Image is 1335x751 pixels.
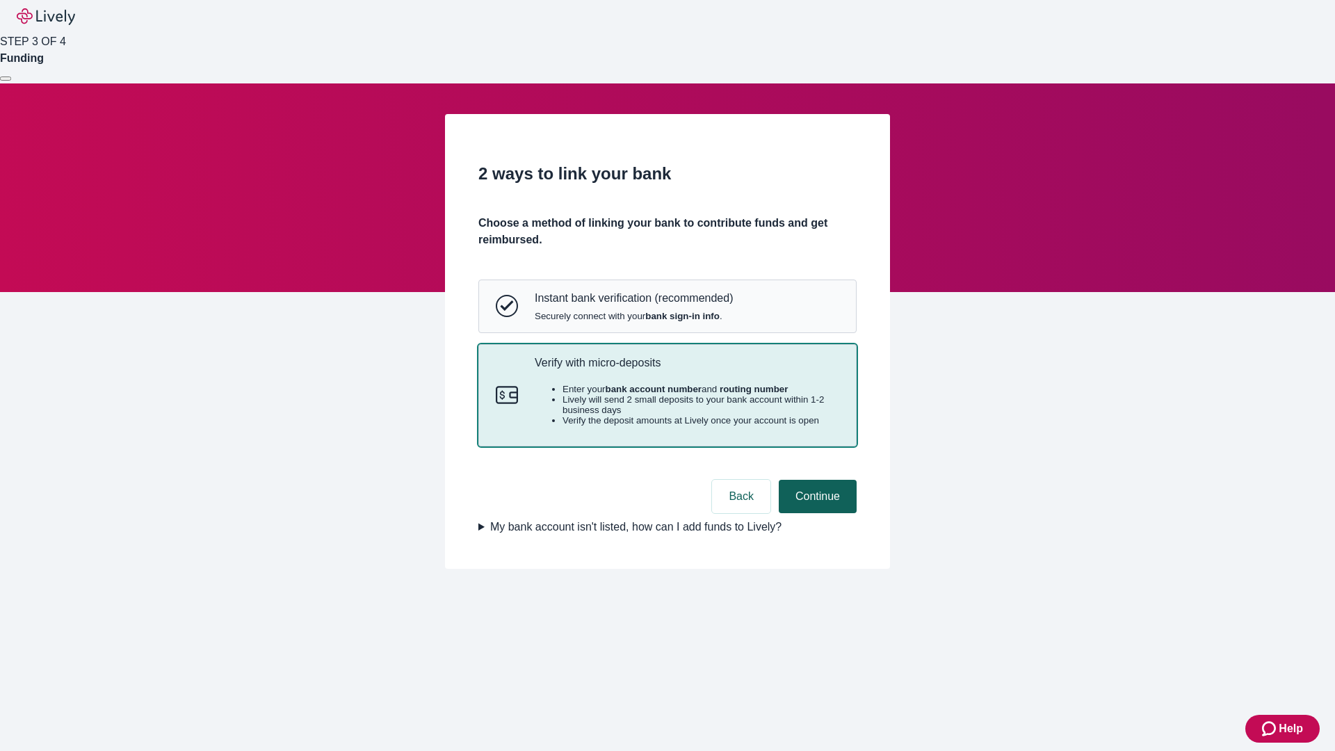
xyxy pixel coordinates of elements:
summary: My bank account isn't listed, how can I add funds to Lively? [478,519,857,535]
strong: bank sign-in info [645,311,720,321]
p: Verify with micro-deposits [535,356,839,369]
svg: Micro-deposits [496,384,518,406]
img: Lively [17,8,75,25]
strong: routing number [720,384,788,394]
strong: bank account number [606,384,702,394]
h2: 2 ways to link your bank [478,161,857,186]
button: Zendesk support iconHelp [1245,715,1320,743]
li: Enter your and [563,384,839,394]
p: Instant bank verification (recommended) [535,291,733,305]
li: Lively will send 2 small deposits to your bank account within 1-2 business days [563,394,839,415]
svg: Instant bank verification [496,295,518,317]
button: Continue [779,480,857,513]
span: Help [1279,720,1303,737]
span: Securely connect with your . [535,311,733,321]
svg: Zendesk support icon [1262,720,1279,737]
h4: Choose a method of linking your bank to contribute funds and get reimbursed. [478,215,857,248]
button: Instant bank verificationInstant bank verification (recommended)Securely connect with yourbank si... [479,280,856,332]
button: Micro-depositsVerify with micro-depositsEnter yourbank account numberand routing numberLively wil... [479,345,856,446]
li: Verify the deposit amounts at Lively once your account is open [563,415,839,426]
button: Back [712,480,770,513]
